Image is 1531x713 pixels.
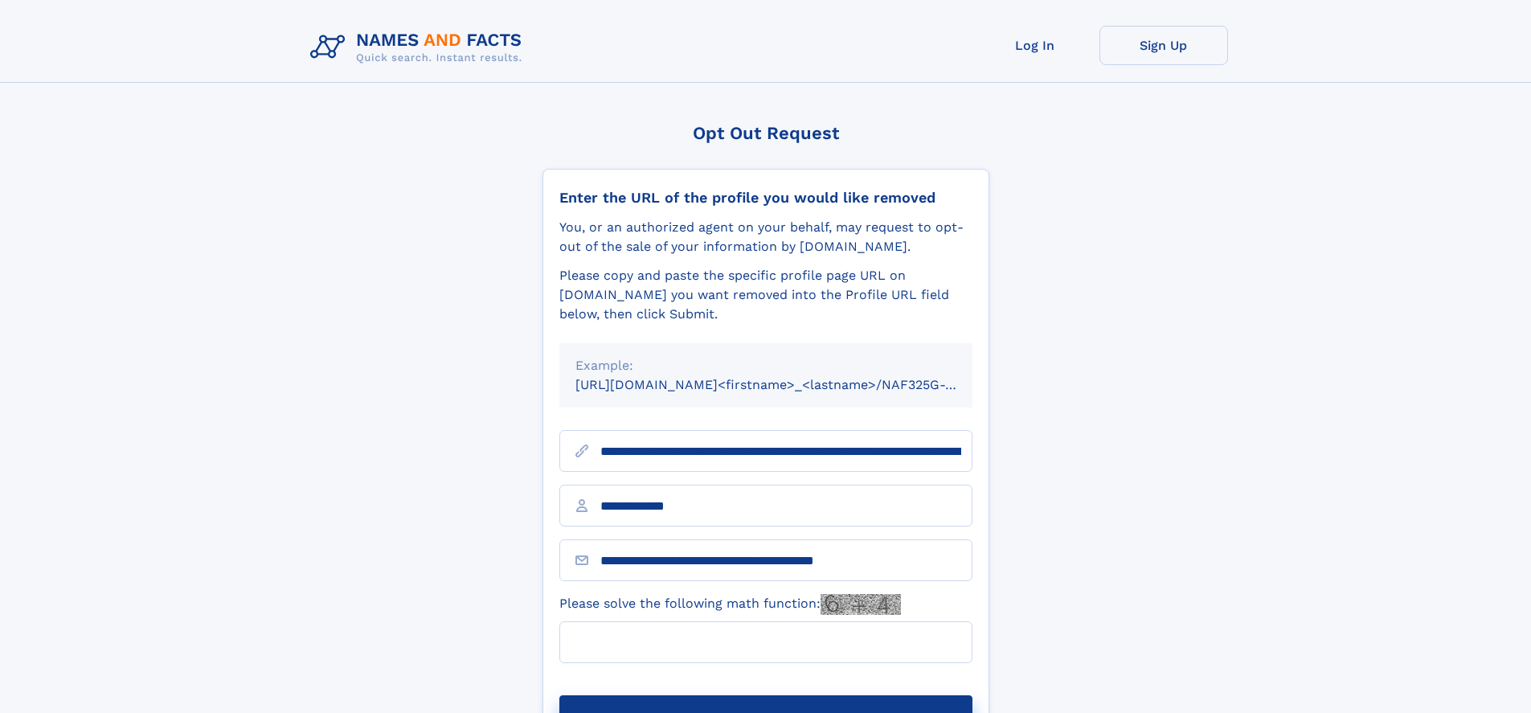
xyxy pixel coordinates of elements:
[575,377,1003,392] small: [URL][DOMAIN_NAME]<firstname>_<lastname>/NAF325G-xxxxxxxx
[575,356,956,375] div: Example:
[559,266,972,324] div: Please copy and paste the specific profile page URL on [DOMAIN_NAME] you want removed into the Pr...
[559,189,972,207] div: Enter the URL of the profile you would like removed
[971,26,1099,65] a: Log In
[304,26,535,69] img: Logo Names and Facts
[559,594,901,615] label: Please solve the following math function:
[1099,26,1228,65] a: Sign Up
[542,123,989,143] div: Opt Out Request
[559,218,972,256] div: You, or an authorized agent on your behalf, may request to opt-out of the sale of your informatio...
